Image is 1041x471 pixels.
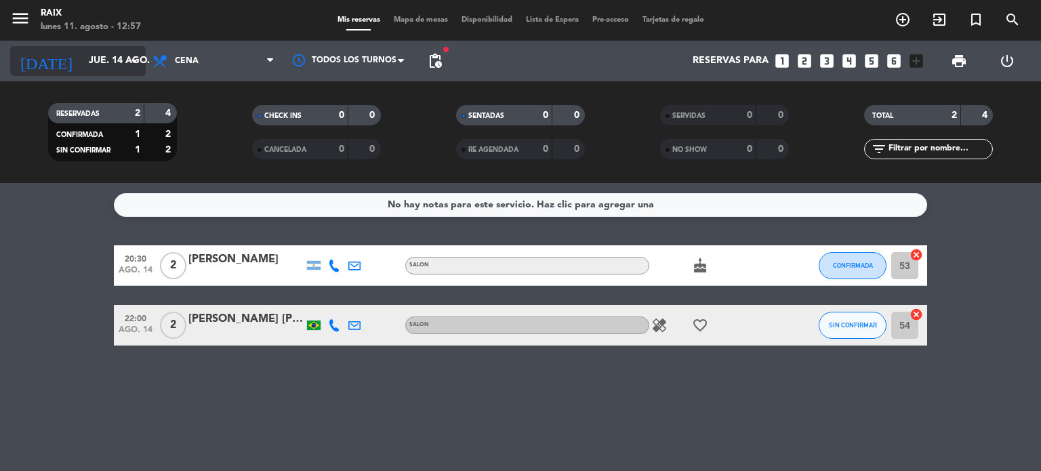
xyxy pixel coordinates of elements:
i: power_settings_new [999,53,1015,69]
i: looks_4 [840,52,858,70]
div: lunes 11. agosto - 12:57 [41,20,141,34]
span: SIN CONFIRMAR [56,147,110,154]
i: looks_two [796,52,813,70]
i: search [1004,12,1021,28]
i: add_circle_outline [895,12,911,28]
div: LOG OUT [983,41,1031,81]
span: CHECK INS [264,112,302,119]
span: Tarjetas de regalo [636,16,711,24]
input: Filtrar por nombre... [887,142,992,157]
strong: 0 [339,110,344,120]
span: SALON [409,262,429,268]
strong: 1 [135,145,140,155]
strong: 4 [165,108,173,118]
span: Mis reservas [331,16,387,24]
strong: 0 [543,110,548,120]
i: looks_6 [885,52,903,70]
span: CONFIRMADA [56,131,103,138]
strong: 0 [574,144,582,154]
i: looks_one [773,52,791,70]
span: SENTADAS [468,112,504,119]
div: [PERSON_NAME] [188,251,304,268]
i: favorite_border [692,317,708,333]
strong: 0 [339,144,344,154]
i: cake [692,258,708,274]
span: RE AGENDADA [468,146,518,153]
span: print [951,53,967,69]
strong: 0 [747,110,752,120]
strong: 0 [369,110,377,120]
div: [PERSON_NAME] [PERSON_NAME] [188,310,304,328]
i: [DATE] [10,46,82,76]
i: turned_in_not [968,12,984,28]
i: filter_list [871,141,887,157]
strong: 0 [747,144,752,154]
span: CONFIRMADA [833,262,873,269]
span: Pre-acceso [586,16,636,24]
strong: 0 [574,110,582,120]
strong: 0 [778,110,786,120]
span: fiber_manual_record [442,45,450,54]
span: ago. 14 [119,325,152,341]
span: 2 [160,252,186,279]
span: Mapa de mesas [387,16,455,24]
i: cancel [910,248,923,262]
div: No hay notas para este servicio. Haz clic para agregar una [388,197,654,213]
span: 22:00 [119,310,152,325]
span: Reservas para [693,56,769,66]
span: SIN CONFIRMAR [829,321,877,329]
i: looks_5 [863,52,880,70]
i: menu [10,8,30,28]
span: Lista de Espera [519,16,586,24]
button: CONFIRMADA [819,252,886,279]
span: SERVIDAS [672,112,706,119]
i: exit_to_app [931,12,947,28]
strong: 2 [135,108,140,118]
span: ago. 14 [119,266,152,281]
span: RESERVADAS [56,110,100,117]
i: looks_3 [818,52,836,70]
strong: 0 [369,144,377,154]
i: cancel [910,308,923,321]
span: NO SHOW [672,146,707,153]
span: 20:30 [119,250,152,266]
strong: 0 [778,144,786,154]
strong: 0 [543,144,548,154]
button: SIN CONFIRMAR [819,312,886,339]
i: arrow_drop_down [126,53,142,69]
button: menu [10,8,30,33]
span: 2 [160,312,186,339]
i: healing [651,317,668,333]
span: Cena [175,56,199,66]
span: Disponibilidad [455,16,519,24]
span: TOTAL [872,112,893,119]
strong: 2 [165,145,173,155]
span: pending_actions [427,53,443,69]
strong: 2 [165,129,173,139]
div: RAIX [41,7,141,20]
i: add_box [907,52,925,70]
span: SALON [409,322,429,327]
strong: 2 [952,110,957,120]
span: CANCELADA [264,146,306,153]
strong: 4 [982,110,990,120]
strong: 1 [135,129,140,139]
